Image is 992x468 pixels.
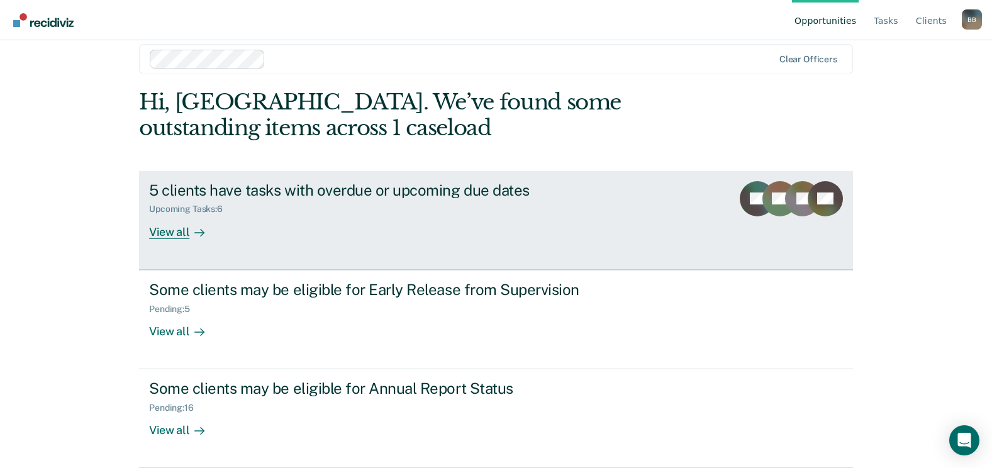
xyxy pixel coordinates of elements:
[149,214,220,239] div: View all
[149,314,220,338] div: View all
[149,281,591,299] div: Some clients may be eligible for Early Release from Supervision
[149,204,233,214] div: Upcoming Tasks : 6
[139,89,710,141] div: Hi, [GEOGRAPHIC_DATA]. We’ve found some outstanding items across 1 caseload
[962,9,982,30] div: B B
[149,413,220,438] div: View all
[139,171,853,270] a: 5 clients have tasks with overdue or upcoming due datesUpcoming Tasks:6View all
[779,54,837,65] div: Clear officers
[962,9,982,30] button: Profile dropdown button
[139,369,853,468] a: Some clients may be eligible for Annual Report StatusPending:16View all
[149,379,591,398] div: Some clients may be eligible for Annual Report Status
[149,181,591,199] div: 5 clients have tasks with overdue or upcoming due dates
[149,304,200,315] div: Pending : 5
[13,13,74,27] img: Recidiviz
[949,425,979,455] div: Open Intercom Messenger
[149,403,204,413] div: Pending : 16
[139,270,853,369] a: Some clients may be eligible for Early Release from SupervisionPending:5View all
